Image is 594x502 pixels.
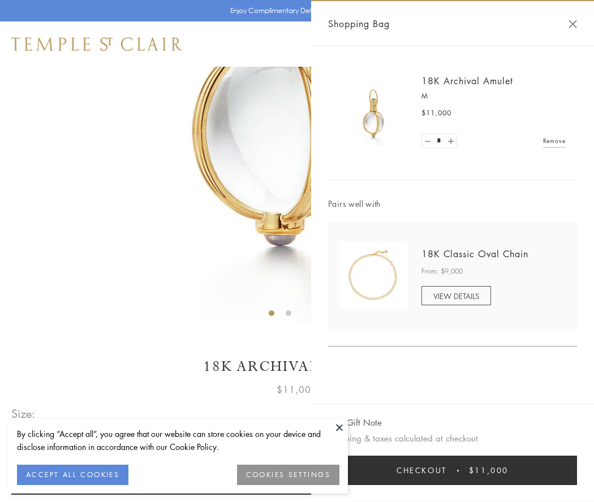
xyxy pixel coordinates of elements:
[421,90,566,102] p: M
[421,107,451,119] span: $11,000
[422,134,433,148] a: Set quantity to 0
[469,464,509,477] span: $11,000
[421,266,463,277] span: From: $9,000
[328,431,577,445] p: Shipping & taxes calculated at checkout
[421,248,528,260] a: 18K Classic Oval Chain
[339,241,407,309] img: N88865-OV18
[421,286,491,305] a: VIEW DETAILS
[339,79,407,147] img: 18K Archival Amulet
[328,16,390,31] span: Shopping Bag
[397,464,447,477] span: Checkout
[17,465,128,485] button: ACCEPT ALL COOKIES
[328,456,577,485] button: Checkout $11,000
[328,197,577,210] span: Pairs well with
[230,5,359,16] p: Enjoy Complimentary Delivery & Returns
[445,134,456,148] a: Set quantity to 2
[328,416,382,430] button: Add Gift Note
[11,37,182,51] img: Temple St. Clair
[277,382,317,397] span: $11,000
[569,20,577,28] button: Close Shopping Bag
[17,427,339,453] div: By clicking “Accept all”, you agree that our website can store cookies on your device and disclos...
[237,465,339,485] button: COOKIES SETTINGS
[543,135,566,147] a: Remove
[421,75,513,87] a: 18K Archival Amulet
[11,404,36,423] span: Size:
[433,291,479,301] span: VIEW DETAILS
[11,357,583,376] h1: 18K Archival Amulet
